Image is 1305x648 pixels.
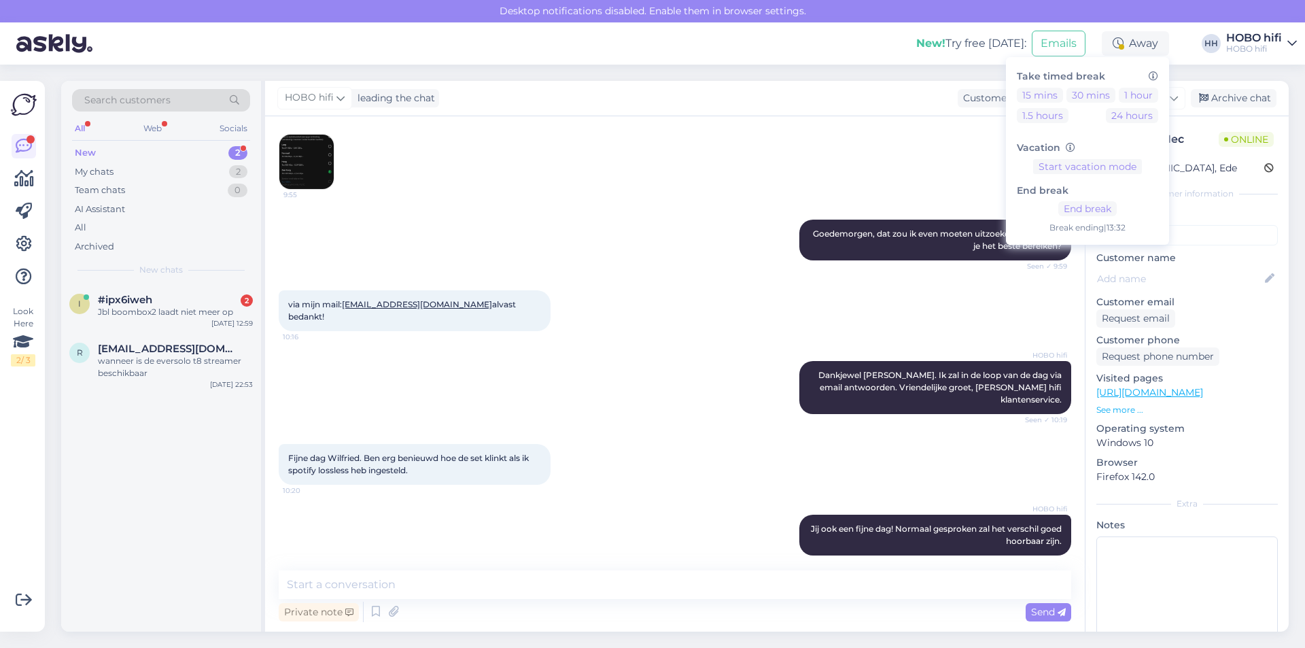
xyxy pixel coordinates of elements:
[210,379,253,390] div: [DATE] 22:53
[352,91,435,105] div: leading the chat
[1096,436,1278,450] p: Windows 10
[811,524,1064,546] span: Jij ook een fijne dag! Normaal gesproken zal het verschil goed hoorbaar zijn.
[75,203,125,216] div: AI Assistant
[1096,518,1278,532] p: Notes
[1129,131,1219,148] div: # bj6ec1ec
[75,184,125,197] div: Team chats
[1033,159,1142,174] button: Start vacation mode
[11,92,37,118] img: Askly Logo
[283,485,334,496] span: 10:20
[1096,498,1278,510] div: Extra
[211,318,253,328] div: [DATE] 12:59
[1096,456,1278,470] p: Browser
[288,299,518,322] span: via mijn mail: alvast bedankt!
[1096,295,1278,309] p: Customer email
[813,228,1064,251] span: Goedemorgen, dat zou ik even moeten uitzoeken. Hoe kan ik je het beste bereiken?
[1016,261,1067,271] span: Seen ✓ 9:59
[1096,251,1278,265] p: Customer name
[1226,33,1282,44] div: HOBO hifi
[1017,71,1158,82] h6: Take timed break
[1096,208,1278,222] p: Customer tags
[1016,504,1067,514] span: HOBO hifi
[342,299,492,309] a: [EMAIL_ADDRESS][DOMAIN_NAME]
[958,91,1011,105] div: Customer
[1066,88,1115,103] button: 30 mins
[1219,132,1274,147] span: Online
[285,90,334,105] span: HOBO hifi
[1096,188,1278,200] div: Customer information
[141,120,164,137] div: Web
[98,306,253,318] div: Jbl boombox2 laadt niet meer op
[72,120,88,137] div: All
[241,294,253,307] div: 2
[1226,33,1297,54] a: HOBO hifiHOBO hifi
[1226,44,1282,54] div: HOBO hifi
[1096,470,1278,484] p: Firefox 142.0
[139,264,183,276] span: New chats
[1016,556,1067,566] span: 10:21
[75,221,86,235] div: All
[229,165,247,179] div: 2
[1096,333,1278,347] p: Customer phone
[1017,222,1158,234] div: Break ending | 13:32
[916,35,1026,52] div: Try free [DATE]:
[916,37,945,50] b: New!
[98,294,152,306] span: #ipx6iweh
[1106,108,1158,123] button: 24 hours
[288,453,531,475] span: Fijne dag Wilfried. Ben erg benieuwd hoe de set klinkt als ik spotify lossless heb ingesteld.
[1097,271,1262,286] input: Add name
[78,299,81,309] span: i
[11,354,35,366] div: 2 / 3
[1096,404,1278,416] p: See more ...
[98,343,239,355] span: robvanes1501@hotmail.com
[1096,422,1278,436] p: Operating system
[217,120,250,137] div: Socials
[1102,31,1169,56] div: Away
[283,190,334,200] span: 9:55
[1017,142,1158,154] h6: Vacation
[283,332,334,342] span: 10:16
[279,603,359,621] div: Private note
[77,347,83,358] span: r
[1096,347,1219,366] div: Request phone number
[1017,108,1068,123] button: 1.5 hours
[279,135,334,189] img: Attachment
[818,370,1064,405] span: Dankjewel [PERSON_NAME]. Ik zal in de loop van de dag via email antwoorden. Vriendelijke groet, [...
[84,93,171,107] span: Search customers
[1058,201,1117,216] button: End break
[1017,185,1158,197] h6: End break
[1096,371,1278,386] p: Visited pages
[1096,309,1175,328] div: Request email
[1096,386,1203,398] a: [URL][DOMAIN_NAME]
[1032,31,1085,56] button: Emails
[98,355,253,379] div: wanneer is de eversolo t8 streamer beschikbaar
[228,146,247,160] div: 2
[75,240,114,254] div: Archived
[1096,225,1278,245] input: Add a tag
[1119,88,1158,103] button: 1 hour
[1031,606,1066,618] span: Send
[1016,350,1067,360] span: HOBO hifi
[1017,88,1063,103] button: 15 mins
[11,305,35,366] div: Look Here
[1016,415,1067,425] span: Seen ✓ 10:19
[75,146,96,160] div: New
[228,184,247,197] div: 0
[1202,34,1221,53] div: HH
[75,165,114,179] div: My chats
[1191,89,1276,107] div: Archive chat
